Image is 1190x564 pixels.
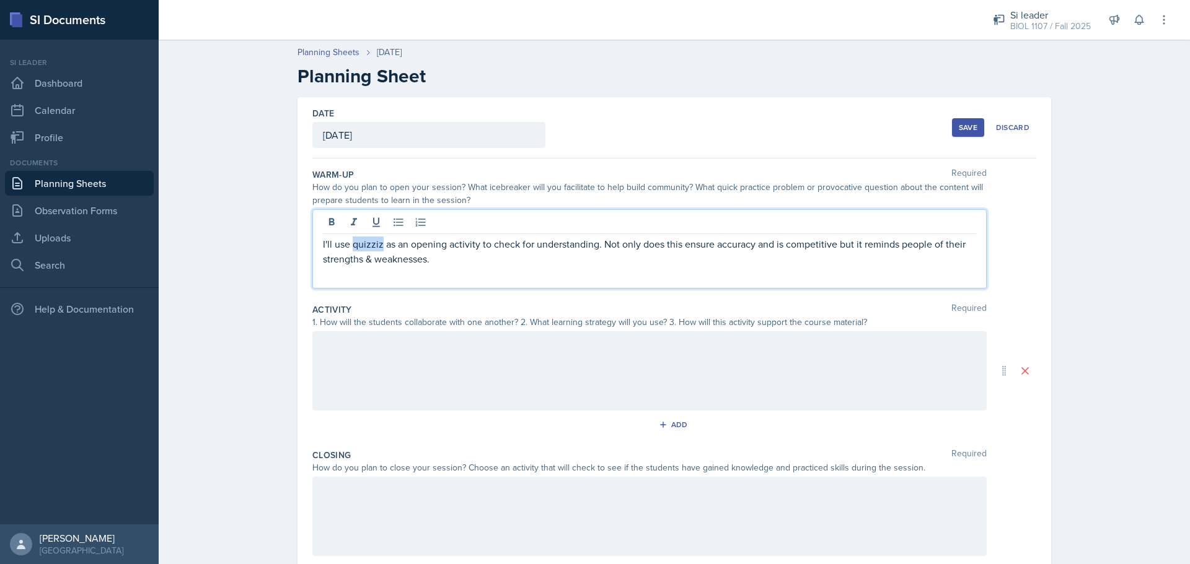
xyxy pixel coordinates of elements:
[5,225,154,250] a: Uploads
[312,168,354,181] label: Warm-Up
[312,107,334,119] label: Date
[951,449,987,461] span: Required
[952,118,984,137] button: Save
[5,71,154,95] a: Dashboard
[323,236,976,266] p: I'll use quizziz as an opening activity to check for understanding. Not only does this ensure acc...
[40,532,123,544] div: [PERSON_NAME]
[377,46,402,59] div: [DATE]
[40,544,123,557] div: [GEOGRAPHIC_DATA]
[996,123,1029,132] div: Discard
[312,449,351,461] label: Closing
[5,57,154,68] div: Si leader
[5,125,154,150] a: Profile
[661,420,688,430] div: Add
[5,157,154,168] div: Documents
[312,303,352,316] label: Activity
[5,98,154,123] a: Calendar
[312,461,987,474] div: How do you plan to close your session? Choose an activity that will check to see if the students ...
[297,65,1051,87] h2: Planning Sheet
[951,168,987,181] span: Required
[312,181,987,207] div: How do you plan to open your session? What icebreaker will you facilitate to help build community...
[989,118,1036,137] button: Discard
[5,198,154,223] a: Observation Forms
[5,297,154,321] div: Help & Documentation
[1010,7,1091,22] div: Si leader
[951,303,987,316] span: Required
[297,46,359,59] a: Planning Sheets
[654,415,695,434] button: Add
[1010,20,1091,33] div: BIOL 1107 / Fall 2025
[959,123,977,132] div: Save
[312,316,987,329] div: 1. How will the students collaborate with one another? 2. What learning strategy will you use? 3....
[5,171,154,196] a: Planning Sheets
[5,253,154,277] a: Search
